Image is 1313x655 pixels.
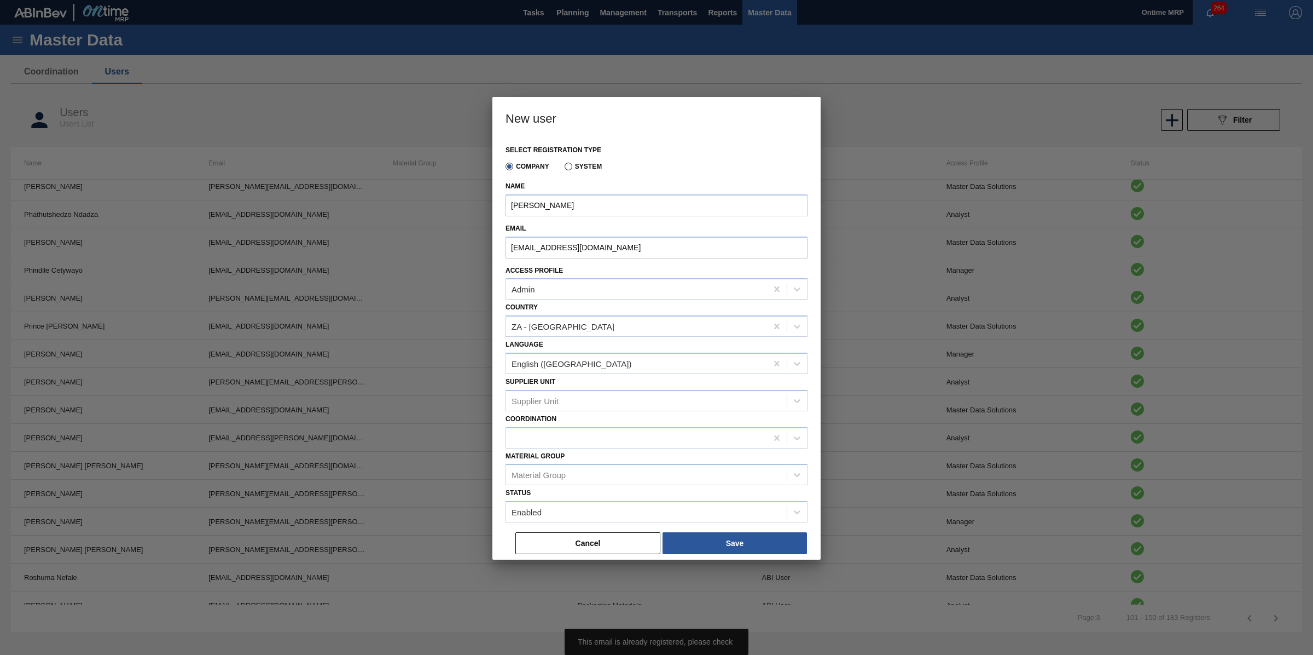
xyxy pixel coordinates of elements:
button: Cancel [515,532,660,554]
label: Language [506,341,543,348]
h3: New user [492,97,821,139]
label: Company [506,163,549,170]
label: Email [506,221,807,237]
div: Supplier Unit [512,396,559,405]
div: Enabled [512,508,542,517]
label: Supplier Unit [506,378,555,386]
label: Select registration type [506,146,601,154]
button: Save [663,532,807,554]
label: Material Group [506,452,565,460]
label: System [565,163,602,170]
div: Material Group [512,470,566,480]
label: Access Profile [506,267,563,274]
div: English ([GEOGRAPHIC_DATA]) [512,359,632,368]
div: Admin [512,285,535,294]
div: ZA - [GEOGRAPHIC_DATA] [512,322,614,331]
label: Country [506,303,538,311]
label: Coordination [506,415,556,423]
label: Name [506,179,807,194]
label: Status [506,489,531,497]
